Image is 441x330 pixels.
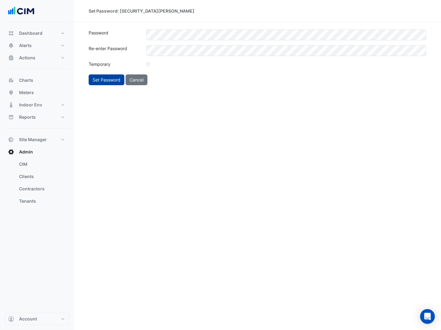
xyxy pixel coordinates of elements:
[14,170,69,183] a: Clients
[5,27,69,39] button: Dashboard
[19,55,35,61] span: Actions
[19,316,37,322] span: Account
[420,309,435,324] div: Open Intercom Messenger
[8,89,14,96] app-icon: Meters
[19,77,33,83] span: Charts
[8,137,14,143] app-icon: Site Manager
[85,45,142,56] label: Re-enter Password
[5,133,69,146] button: Site Manager
[19,149,33,155] span: Admin
[5,52,69,64] button: Actions
[14,183,69,195] a: Contractors
[5,39,69,52] button: Alerts
[5,158,69,210] div: Admin
[8,102,14,108] app-icon: Indoor Env
[8,55,14,61] app-icon: Actions
[14,158,69,170] a: CIM
[5,99,69,111] button: Indoor Env
[19,102,42,108] span: Indoor Env
[19,30,42,36] span: Dashboard
[8,77,14,83] app-icon: Charts
[85,30,142,40] label: Password
[19,89,34,96] span: Meters
[5,86,69,99] button: Meters
[19,137,47,143] span: Site Manager
[5,111,69,123] button: Reports
[19,42,32,49] span: Alerts
[5,313,69,325] button: Account
[85,61,142,70] label: Temporary
[8,42,14,49] app-icon: Alerts
[5,146,69,158] button: Admin
[19,114,36,120] span: Reports
[7,5,35,17] img: Company Logo
[14,195,69,207] a: Tenants
[5,74,69,86] button: Charts
[89,74,124,85] button: Set Password
[89,8,194,14] div: Set Password: [SECURITY_DATA][PERSON_NAME]
[8,114,14,120] app-icon: Reports
[8,149,14,155] app-icon: Admin
[126,74,147,85] button: Cancel
[8,30,14,36] app-icon: Dashboard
